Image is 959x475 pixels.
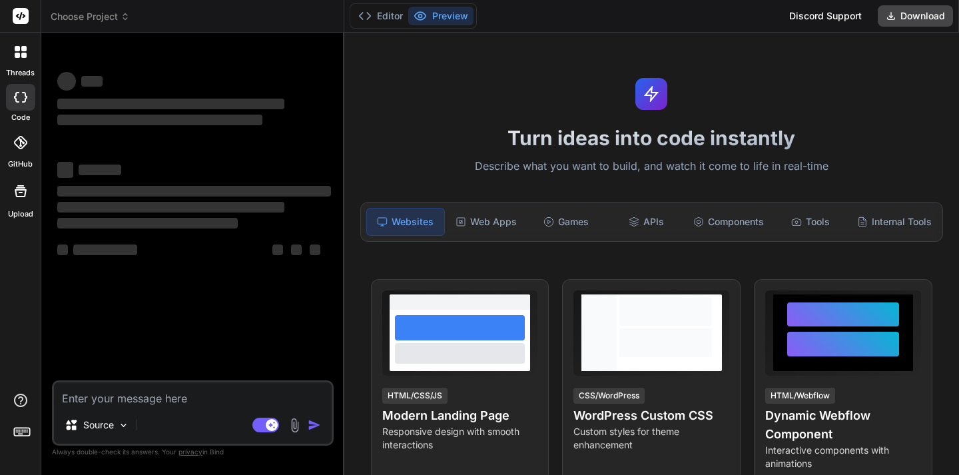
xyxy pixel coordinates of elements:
label: GitHub [8,159,33,170]
span: Choose Project [51,10,130,23]
div: Web Apps [448,208,525,236]
img: icon [308,418,321,432]
p: Responsive design with smooth interactions [382,425,538,452]
span: ‌ [57,244,68,255]
img: attachment [287,418,302,433]
div: Websites [366,208,445,236]
span: ‌ [79,165,121,175]
p: Interactive components with animations [765,444,921,470]
span: privacy [178,448,202,456]
p: Describe what you want to build, and watch it come to life in real-time [352,158,951,175]
span: ‌ [310,244,320,255]
span: ‌ [57,99,284,109]
div: Games [527,208,605,236]
button: Editor [353,7,408,25]
p: Source [83,418,114,432]
h4: Dynamic Webflow Component [765,406,921,444]
div: Components [688,208,769,236]
label: Upload [8,209,33,220]
span: ‌ [57,202,284,213]
img: Pick Models [118,420,129,431]
span: ‌ [81,76,103,87]
p: Always double-check its answers. Your in Bind [52,446,334,458]
span: ‌ [57,162,73,178]
p: Custom styles for theme enhancement [573,425,729,452]
span: ‌ [57,115,262,125]
span: ‌ [57,218,238,229]
span: ‌ [272,244,283,255]
div: APIs [607,208,685,236]
span: ‌ [57,186,331,197]
div: HTML/Webflow [765,388,835,404]
h4: Modern Landing Page [382,406,538,425]
span: ‌ [57,72,76,91]
label: threads [6,67,35,79]
h4: WordPress Custom CSS [573,406,729,425]
label: code [11,112,30,123]
button: Preview [408,7,474,25]
div: Discord Support [781,5,870,27]
span: ‌ [73,244,137,255]
div: Internal Tools [852,208,937,236]
span: ‌ [291,244,302,255]
div: CSS/WordPress [573,388,645,404]
button: Download [878,5,953,27]
div: HTML/CSS/JS [382,388,448,404]
div: Tools [772,208,849,236]
h1: Turn ideas into code instantly [352,126,951,150]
